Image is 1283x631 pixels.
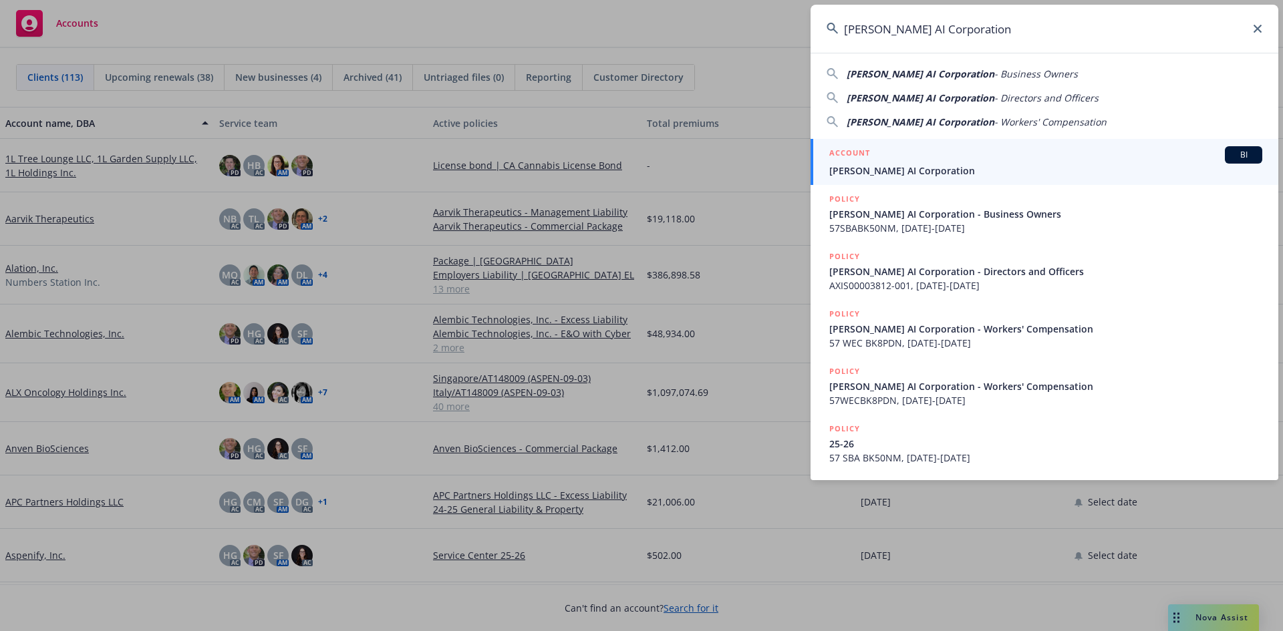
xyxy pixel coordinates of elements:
[829,365,860,378] h5: POLICY
[829,379,1262,393] span: [PERSON_NAME] AI Corporation - Workers' Compensation
[994,67,1078,80] span: - Business Owners
[994,116,1107,128] span: - Workers' Compensation
[829,221,1262,235] span: 57SBABK50NM, [DATE]-[DATE]
[829,207,1262,221] span: [PERSON_NAME] AI Corporation - Business Owners
[829,437,1262,451] span: 25-26
[829,422,860,435] h5: POLICY
[829,192,860,206] h5: POLICY
[811,415,1278,472] a: POLICY25-2657 SBA BK50NM, [DATE]-[DATE]
[829,146,870,162] h5: ACCOUNT
[811,185,1278,242] a: POLICY[PERSON_NAME] AI Corporation - Business Owners57SBABK50NM, [DATE]-[DATE]
[847,91,994,104] span: [PERSON_NAME] AI Corporation
[811,5,1278,53] input: Search...
[829,250,860,263] h5: POLICY
[829,164,1262,178] span: [PERSON_NAME] AI Corporation
[847,116,994,128] span: [PERSON_NAME] AI Corporation
[829,264,1262,278] span: [PERSON_NAME] AI Corporation - Directors and Officers
[994,91,1099,104] span: - Directors and Officers
[811,357,1278,415] a: POLICY[PERSON_NAME] AI Corporation - Workers' Compensation57WECBK8PDN, [DATE]-[DATE]
[811,242,1278,300] a: POLICY[PERSON_NAME] AI Corporation - Directors and OfficersAXIS00003812-001, [DATE]-[DATE]
[1230,149,1257,161] span: BI
[829,393,1262,407] span: 57WECBK8PDN, [DATE]-[DATE]
[829,451,1262,465] span: 57 SBA BK50NM, [DATE]-[DATE]
[847,67,994,80] span: [PERSON_NAME] AI Corporation
[829,336,1262,350] span: 57 WEC BK8PDN, [DATE]-[DATE]
[811,300,1278,357] a: POLICY[PERSON_NAME] AI Corporation - Workers' Compensation57 WEC BK8PDN, [DATE]-[DATE]
[811,139,1278,185] a: ACCOUNTBI[PERSON_NAME] AI Corporation
[829,307,860,321] h5: POLICY
[829,278,1262,292] span: AXIS00003812-001, [DATE]-[DATE]
[829,322,1262,336] span: [PERSON_NAME] AI Corporation - Workers' Compensation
